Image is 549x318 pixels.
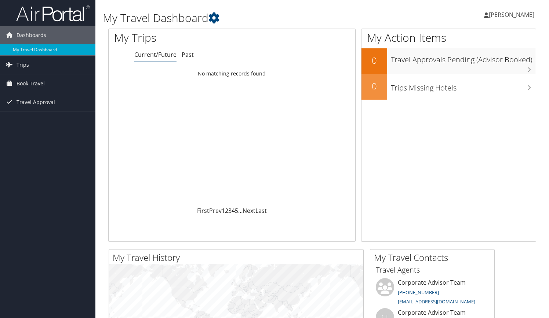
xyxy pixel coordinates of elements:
img: airportal-logo.png [16,5,90,22]
a: Past [182,51,194,59]
h2: My Travel History [113,251,363,264]
h1: My Action Items [361,30,536,45]
li: Corporate Advisor Team [372,278,492,308]
span: [PERSON_NAME] [489,11,534,19]
a: 1 [222,207,225,215]
td: No matching records found [109,67,355,80]
a: [EMAIL_ADDRESS][DOMAIN_NAME] [398,298,475,305]
a: Current/Future [134,51,177,59]
h1: My Trips [114,30,247,45]
a: First [197,207,209,215]
h3: Travel Approvals Pending (Advisor Booked) [391,51,536,65]
a: 2 [225,207,228,215]
h1: My Travel Dashboard [103,10,395,26]
a: 0Trips Missing Hotels [361,74,536,100]
a: [PERSON_NAME] [484,4,542,26]
a: Prev [209,207,222,215]
h3: Trips Missing Hotels [391,79,536,93]
span: Travel Approval [17,93,55,111]
a: [PHONE_NUMBER] [398,289,439,296]
span: Book Travel [17,74,45,93]
a: 0Travel Approvals Pending (Advisor Booked) [361,48,536,74]
span: … [238,207,243,215]
span: Dashboards [17,26,46,44]
h3: Travel Agents [376,265,489,275]
a: Last [255,207,267,215]
h2: 0 [361,54,387,67]
a: 5 [235,207,238,215]
span: Trips [17,56,29,74]
a: 3 [228,207,232,215]
h2: 0 [361,80,387,92]
h2: My Travel Contacts [374,251,494,264]
a: Next [243,207,255,215]
a: 4 [232,207,235,215]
